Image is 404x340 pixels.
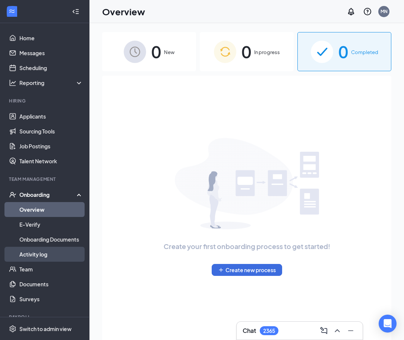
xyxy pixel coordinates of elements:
button: ChevronUp [331,325,343,337]
span: Completed [351,48,378,56]
span: 0 [242,39,251,64]
svg: WorkstreamLogo [8,7,16,15]
button: Minimize [345,325,357,337]
div: Reporting [19,79,83,86]
svg: Plus [218,267,224,273]
a: Messages [19,45,83,60]
span: 0 [151,39,161,64]
div: Team Management [9,176,82,182]
div: Onboarding [19,191,77,198]
a: Home [19,31,83,45]
a: Talent Network [19,154,83,169]
h3: Chat [243,327,256,335]
div: Open Intercom Messenger [379,315,397,333]
a: Overview [19,202,83,217]
div: MN [381,8,388,15]
a: Scheduling [19,60,83,75]
svg: Settings [9,325,16,333]
a: Sourcing Tools [19,124,83,139]
a: Onboarding Documents [19,232,83,247]
a: Activity log [19,247,83,262]
span: Create your first onboarding process to get started! [164,241,330,252]
span: New [164,48,174,56]
svg: Analysis [9,79,16,86]
div: Hiring [9,98,82,104]
a: Documents [19,277,83,292]
a: Applicants [19,109,83,124]
svg: QuestionInfo [363,7,372,16]
span: In progress [254,48,280,56]
span: 0 [338,39,348,64]
svg: Collapse [72,8,79,15]
svg: Notifications [347,7,356,16]
svg: ChevronUp [333,326,342,335]
svg: ComposeMessage [319,326,328,335]
button: ComposeMessage [318,325,330,337]
svg: Minimize [346,326,355,335]
a: Team [19,262,83,277]
div: Payroll [9,314,82,320]
a: E-Verify [19,217,83,232]
div: 2365 [263,328,275,334]
button: PlusCreate new process [212,264,282,276]
a: Surveys [19,292,83,306]
div: Switch to admin view [19,325,72,333]
svg: UserCheck [9,191,16,198]
h1: Overview [102,5,145,18]
a: Job Postings [19,139,83,154]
